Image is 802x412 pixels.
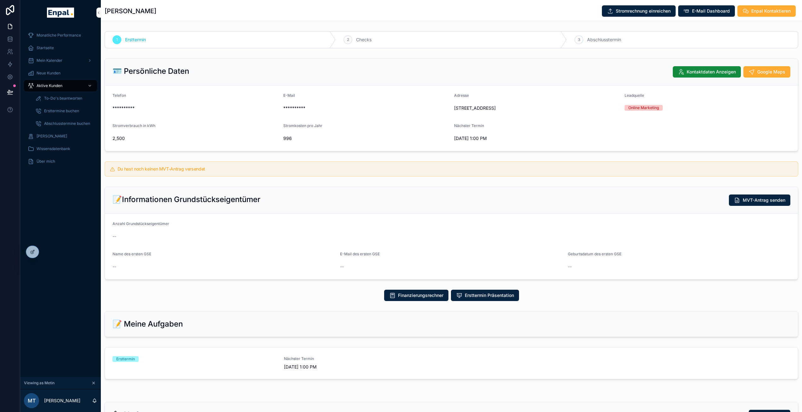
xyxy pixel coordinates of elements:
span: Leadquelle [625,93,644,98]
span: 2,500 [113,135,278,142]
span: Ersttermine buchen [44,108,79,113]
a: Wissensdatenbank [24,143,97,154]
span: MVT-Antrag senden [743,197,785,203]
span: Stromkosten pro Jahr [283,123,322,128]
span: Stromrechnung einreichen [616,8,671,14]
span: Name des ersten GSE [113,252,151,256]
span: Aktive Kunden [37,83,62,88]
span: Kontaktdaten Anzeigen [687,69,736,75]
span: [DATE] 1:00 PM [284,364,448,370]
span: Abschlusstermin [587,37,621,43]
span: To-Do's beantworten [44,96,82,101]
span: Startseite [37,45,54,50]
span: -- [568,264,572,270]
span: 996 [283,135,449,142]
button: Finanzierungsrechner [384,290,448,301]
button: Google Maps [743,66,790,78]
span: -- [113,233,116,240]
a: Neue Kunden [24,67,97,79]
a: Mein Kalender [24,55,97,66]
a: Ersttermine buchen [32,105,97,117]
span: Ersttermin [125,37,146,43]
span: Wissensdatenbank [37,146,70,151]
div: scrollable content [20,25,101,175]
h2: 📝Informationen Grundstückseigentümer [113,194,260,205]
span: MT [28,397,36,404]
span: E-Mail des ersten GSE [340,252,380,256]
span: -- [340,264,344,270]
span: E-Mail Dashboard [692,8,730,14]
a: [PERSON_NAME] [24,131,97,142]
span: Über mich [37,159,55,164]
a: ErstterminNächster Termin[DATE] 1:00 PM [105,347,798,379]
span: Finanzierungsrechner [398,292,443,299]
button: E-Mail Dashboard [678,5,735,17]
span: [DATE] 1:00 PM [454,135,620,142]
h2: 🪪 Persönliche Daten [113,66,189,76]
span: Ersttermin Präsentation [465,292,514,299]
button: Kontaktdaten Anzeigen [673,66,741,78]
span: 2 [347,37,349,42]
div: Ersttermin [116,356,135,362]
span: Google Maps [757,69,785,75]
span: 3 [578,37,580,42]
button: Stromrechnung einreichen [602,5,676,17]
h2: 📝 Meine Aufgaben [113,319,183,329]
span: Stromverbrauch in kWh [113,123,155,128]
a: Über mich [24,156,97,167]
span: [STREET_ADDRESS] [454,105,620,111]
span: Neue Kunden [37,71,61,76]
span: Mein Kalender [37,58,62,63]
h5: Du hast noch keinen MVT-Antrag versendet [118,167,793,171]
span: Viewing as Metin [24,380,55,386]
span: Checks [356,37,372,43]
a: Abschlusstermine buchen [32,118,97,129]
button: Ersttermin Präsentation [451,290,519,301]
a: Aktive Kunden [24,80,97,91]
span: Geburtsdatum des ersten GSE [568,252,621,256]
span: Telefon [113,93,126,98]
img: App logo [47,8,74,18]
span: -- [113,264,116,270]
span: Abschlusstermine buchen [44,121,90,126]
span: [PERSON_NAME] [37,134,67,139]
span: E-Mail [283,93,295,98]
span: Nächster Termin [454,123,484,128]
a: Monatliche Performance [24,30,97,41]
span: Enpal Kontaktieren [751,8,791,14]
span: Monatliche Performance [37,33,81,38]
span: Adresse [454,93,469,98]
span: Anzahl Grundstückseigentümer [113,221,169,226]
button: Enpal Kontaktieren [737,5,796,17]
span: 1 [116,37,118,42]
button: MVT-Antrag senden [729,194,790,206]
span: Nächster Termin [284,356,448,361]
p: [PERSON_NAME] [44,397,80,404]
a: Startseite [24,42,97,54]
a: To-Do's beantworten [32,93,97,104]
h1: [PERSON_NAME] [105,7,156,15]
div: Online Marketing [628,105,659,111]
